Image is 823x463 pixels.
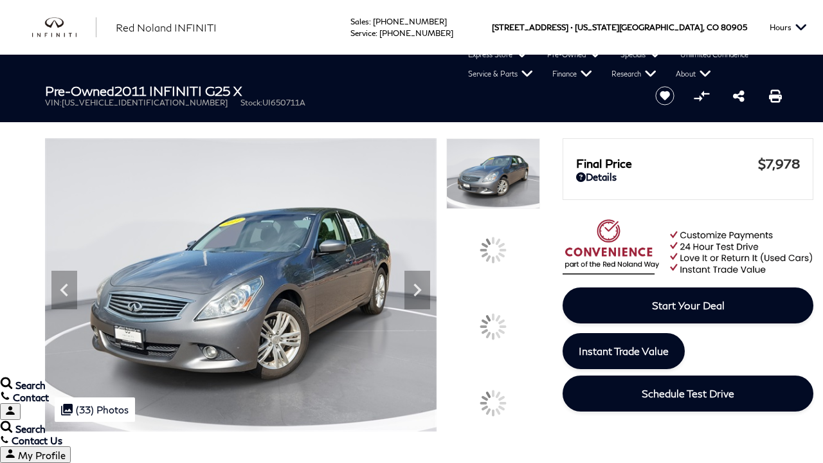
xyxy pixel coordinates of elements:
a: Final Price $7,978 [576,156,800,171]
span: Instant Trade Value [579,345,669,357]
a: [PHONE_NUMBER] [373,17,447,26]
a: Specials [611,45,671,64]
a: Pre-Owned [538,45,611,64]
span: Contact [13,392,49,403]
a: Share this Pre-Owned 2011 INFINITI G25 X [733,88,745,104]
a: Instant Trade Value [563,333,685,369]
a: infiniti [32,17,96,38]
strong: Pre-Owned [45,83,114,98]
span: Red Noland INFINITI [116,21,217,33]
span: VIN: [45,98,62,107]
a: [STREET_ADDRESS] • [US_STATE][GEOGRAPHIC_DATA], CO 80905 [492,23,747,32]
span: UI650711A [262,98,305,107]
a: Print this Pre-Owned 2011 INFINITI G25 X [769,88,782,104]
span: Sales [350,17,369,26]
a: Start Your Deal [563,287,813,323]
a: Unlimited Confidence [671,45,758,64]
a: Research [602,64,666,84]
img: Used 2011 Graphite Shadow INFINITI X image 1 [446,138,540,209]
span: : [375,28,377,38]
span: Start Your Deal [652,299,725,311]
span: Final Price [576,156,758,170]
span: My Profile [18,449,66,461]
h1: 2011 INFINITI G25 X [45,84,633,98]
span: Contact Us [12,435,62,446]
a: Red Noland INFINITI [116,20,217,35]
a: Express Store [458,45,538,64]
span: Service [350,28,375,38]
span: : [369,17,371,26]
a: Service & Parts [458,64,543,84]
span: $7,978 [758,156,800,171]
a: About [666,64,721,84]
nav: Main Navigation [13,45,823,84]
span: Search [15,379,46,391]
a: Details [576,171,800,183]
button: Save vehicle [651,86,679,106]
a: [PHONE_NUMBER] [379,28,453,38]
button: Compare vehicle [692,86,711,105]
span: Search [15,423,46,435]
a: Finance [543,64,602,84]
span: [US_VEHICLE_IDENTIFICATION_NUMBER] [62,98,228,107]
img: Used 2011 Graphite Shadow INFINITI X image 1 [45,138,437,431]
span: Stock: [240,98,262,107]
img: INFINITI [32,17,96,38]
